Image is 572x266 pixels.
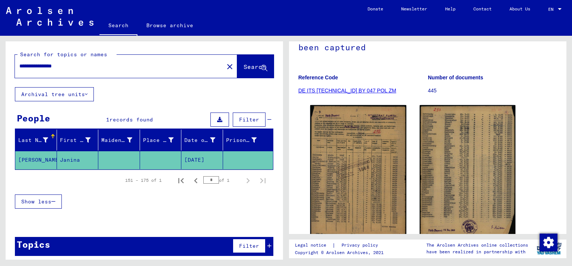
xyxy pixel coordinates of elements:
div: Place of Birth [143,134,183,146]
button: Filter [233,113,266,127]
div: People [17,111,50,125]
div: First Name [60,136,91,144]
button: Previous page [188,173,203,188]
p: 445 [428,87,557,95]
img: Change consent [540,234,557,251]
span: records found [109,116,153,123]
img: 002.jpg [420,105,516,239]
div: Date of Birth [184,136,215,144]
mat-cell: [PERSON_NAME] [15,151,57,169]
div: First Name [60,134,100,146]
span: Filter [239,116,259,123]
button: First page [174,173,188,188]
img: 001.jpg [310,105,406,239]
button: Filter [233,239,266,253]
button: Next page [241,173,255,188]
div: Prisoner # [226,136,257,144]
button: Search [237,55,274,78]
mat-header-cell: Maiden Name [98,130,140,151]
p: have been realized in partnership with [426,248,528,255]
div: | [295,241,387,249]
mat-label: Search for topics or names [20,51,107,58]
span: EN [548,7,556,12]
p: The Arolsen Archives online collections [426,242,528,248]
span: 1 [106,116,109,123]
a: Search [99,16,137,36]
a: Browse archive [137,16,202,34]
a: DE ITS [TECHNICAL_ID] BY 047 POL ZM [298,88,396,94]
span: Filter [239,243,259,249]
div: Maiden Name [101,134,142,146]
mat-cell: Janina [57,151,99,169]
mat-header-cell: Place of Birth [140,130,182,151]
mat-header-cell: Prisoner # [223,130,273,151]
div: Place of Birth [143,136,174,144]
div: Prisoner # [226,134,266,146]
button: Clear [222,59,237,74]
mat-header-cell: Last Name [15,130,57,151]
button: Show less [15,194,62,209]
div: Last Name [18,134,57,146]
a: Legal notice [295,241,332,249]
img: Arolsen_neg.svg [6,7,93,26]
b: Number of documents [428,75,483,80]
div: Date of Birth [184,134,225,146]
span: Show less [21,198,51,205]
button: Last page [255,173,270,188]
p: Copyright © Arolsen Archives, 2021 [295,249,387,256]
mat-icon: close [225,62,234,71]
button: Archival tree units [15,87,94,101]
mat-header-cell: First Name [57,130,99,151]
mat-header-cell: Date of Birth [181,130,223,151]
div: Topics [17,238,50,251]
span: Search [244,63,266,70]
div: Last Name [18,136,48,144]
a: Privacy policy [336,241,387,249]
b: Reference Code [298,75,338,80]
div: of 1 [203,177,241,184]
mat-cell: [DATE] [181,151,223,169]
div: 151 – 175 of 1 [125,177,162,184]
div: Maiden Name [101,136,132,144]
img: yv_logo.png [535,239,563,258]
